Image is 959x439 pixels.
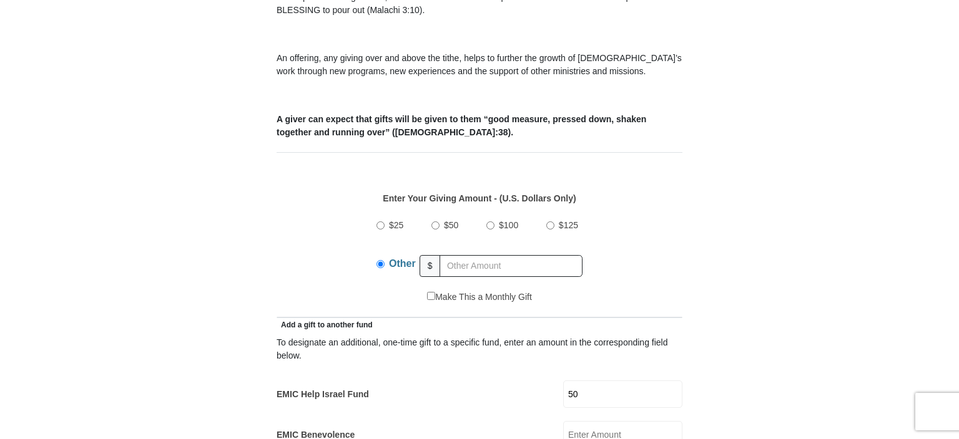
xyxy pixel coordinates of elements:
[427,291,532,304] label: Make This a Monthly Gift
[427,292,435,300] input: Make This a Monthly Gift
[420,255,441,277] span: $
[389,258,416,269] span: Other
[383,193,576,203] strong: Enter Your Giving Amount - (U.S. Dollars Only)
[277,336,682,362] div: To designate an additional, one-time gift to a specific fund, enter an amount in the correspondin...
[277,388,369,401] label: EMIC Help Israel Fund
[559,220,578,230] span: $125
[499,220,518,230] span: $100
[277,52,682,78] p: An offering, any giving over and above the tithe, helps to further the growth of [DEMOGRAPHIC_DAT...
[444,220,458,230] span: $50
[277,321,373,329] span: Add a gift to another fund
[277,114,646,137] b: A giver can expect that gifts will be given to them “good measure, pressed down, shaken together ...
[389,220,403,230] span: $25
[440,255,583,277] input: Other Amount
[563,380,682,408] input: Enter Amount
